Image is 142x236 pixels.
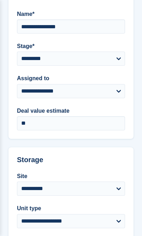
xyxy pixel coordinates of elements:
label: Name* [17,10,125,18]
label: Stage* [17,42,125,51]
label: Unit type [17,204,125,213]
h2: Storage [17,156,125,164]
label: Site [17,172,125,181]
label: Assigned to [17,74,125,83]
label: Deal value estimate [17,107,125,115]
